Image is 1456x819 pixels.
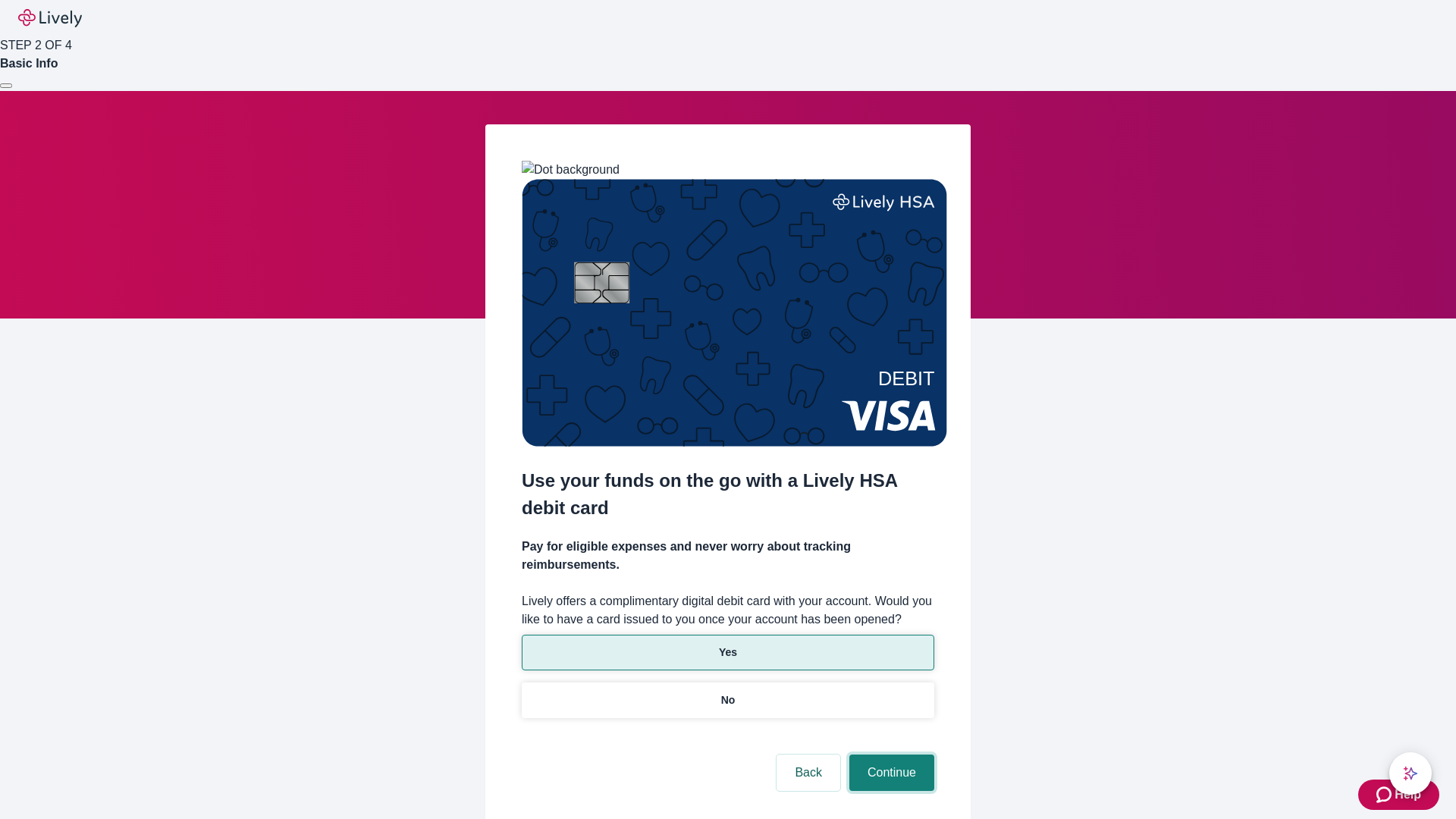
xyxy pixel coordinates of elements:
[522,179,947,447] img: Debit card
[522,635,934,670] button: Yes
[1395,786,1421,804] span: Help
[18,9,82,27] img: Lively
[522,592,934,629] label: Lively offers a complimentary digital debit card with your account. Would you like to have a card...
[1376,786,1395,804] svg: Zendesk support icon
[522,467,934,522] h2: Use your funds on the go with a Lively HSA debit card
[1403,766,1418,781] svg: Lively AI Assistant
[522,538,934,574] h4: Pay for eligible expenses and never worry about tracking reimbursements.
[849,755,934,791] button: Continue
[719,645,737,661] p: Yes
[1389,752,1432,795] button: chat
[1358,780,1439,810] button: Zendesk support iconHelp
[522,161,620,179] img: Dot background
[721,692,736,708] p: No
[522,682,934,718] button: No
[777,755,840,791] button: Back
